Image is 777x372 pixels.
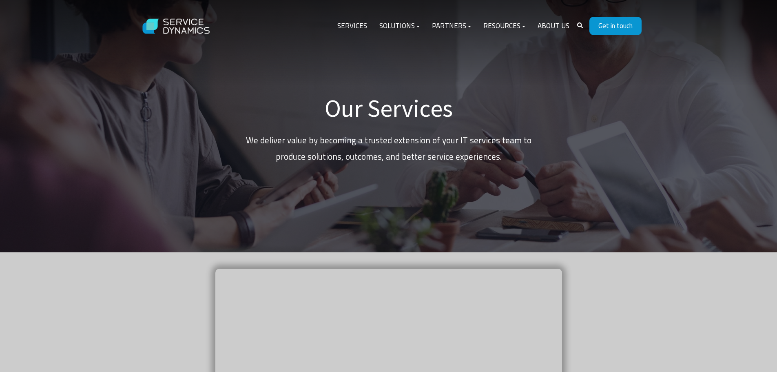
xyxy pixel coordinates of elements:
a: About Us [531,16,576,36]
a: Resources [477,16,531,36]
p: We deliver value by becoming a trusted extension of your IT services team to produce solutions, o... [246,132,531,165]
a: Partners [426,16,477,36]
img: Service Dynamics Logo - White [136,11,217,42]
div: Navigation Menu [331,16,576,36]
h1: Our Services [246,94,531,123]
a: Get in touch [589,17,642,35]
a: Services [331,16,373,36]
a: Solutions [373,16,426,36]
